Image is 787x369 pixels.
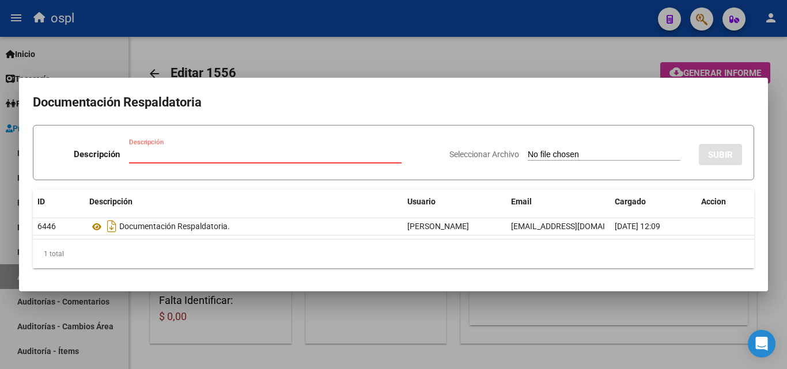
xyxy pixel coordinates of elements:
[407,197,436,206] span: Usuario
[89,217,398,235] div: Documentación Respaldatoria.
[33,239,754,268] div: 1 total
[37,197,45,206] span: ID
[33,189,85,214] datatable-header-cell: ID
[506,189,610,214] datatable-header-cell: Email
[74,148,120,161] p: Descripción
[708,150,733,160] span: SUBIR
[615,197,646,206] span: Cargado
[37,222,56,231] span: 6446
[701,197,726,206] span: Accion
[699,144,742,165] button: SUBIR
[407,222,469,231] span: [PERSON_NAME]
[104,217,119,235] i: Descargar documento
[89,197,133,206] span: Descripción
[748,330,775,357] div: Open Intercom Messenger
[610,189,697,214] datatable-header-cell: Cargado
[697,189,754,214] datatable-header-cell: Accion
[403,189,506,214] datatable-header-cell: Usuario
[511,222,639,231] span: [EMAIL_ADDRESS][DOMAIN_NAME]
[449,150,519,159] span: Seleccionar Archivo
[85,189,403,214] datatable-header-cell: Descripción
[615,222,660,231] span: [DATE] 12:09
[33,92,754,113] h2: Documentación Respaldatoria
[511,197,532,206] span: Email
